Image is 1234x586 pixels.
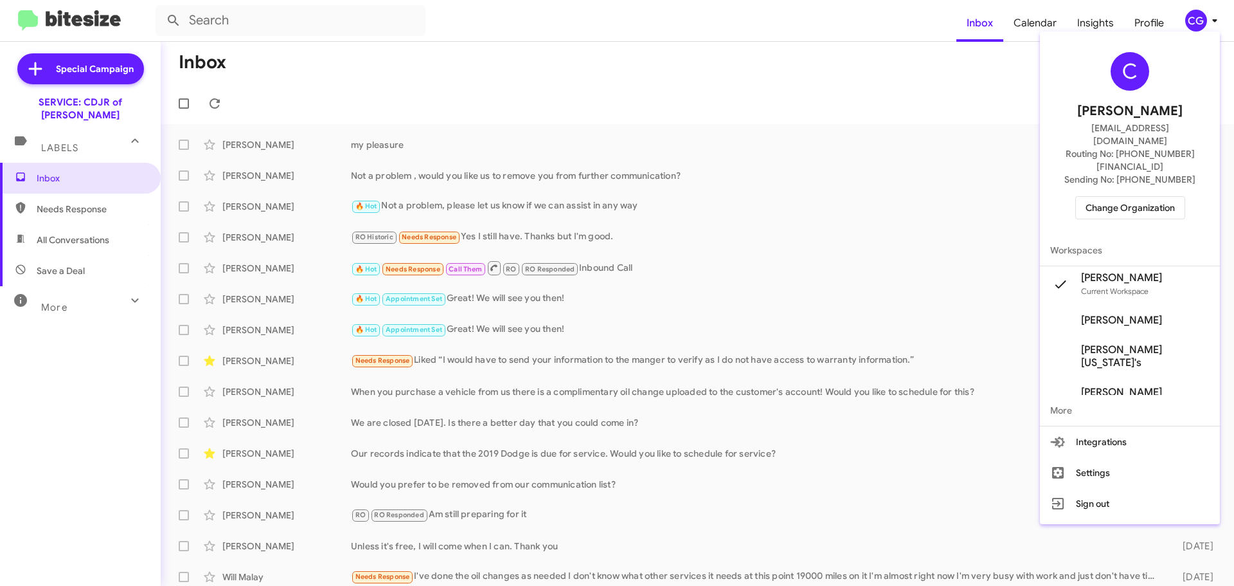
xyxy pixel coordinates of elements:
[1081,386,1162,399] span: [PERSON_NAME]
[1077,101,1183,122] span: [PERSON_NAME]
[1086,197,1175,219] span: Change Organization
[1040,457,1220,488] button: Settings
[1081,314,1162,327] span: [PERSON_NAME]
[1081,271,1162,284] span: [PERSON_NAME]
[1040,426,1220,457] button: Integrations
[1075,196,1185,219] button: Change Organization
[1040,488,1220,519] button: Sign out
[1040,235,1220,266] span: Workspaces
[1111,52,1149,91] div: C
[1055,147,1204,173] span: Routing No: [PHONE_NUMBER][FINANCIAL_ID]
[1055,122,1204,147] span: [EMAIL_ADDRESS][DOMAIN_NAME]
[1081,286,1149,296] span: Current Workspace
[1081,343,1210,369] span: [PERSON_NAME][US_STATE]'s
[1040,395,1220,426] span: More
[1064,173,1195,186] span: Sending No: [PHONE_NUMBER]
